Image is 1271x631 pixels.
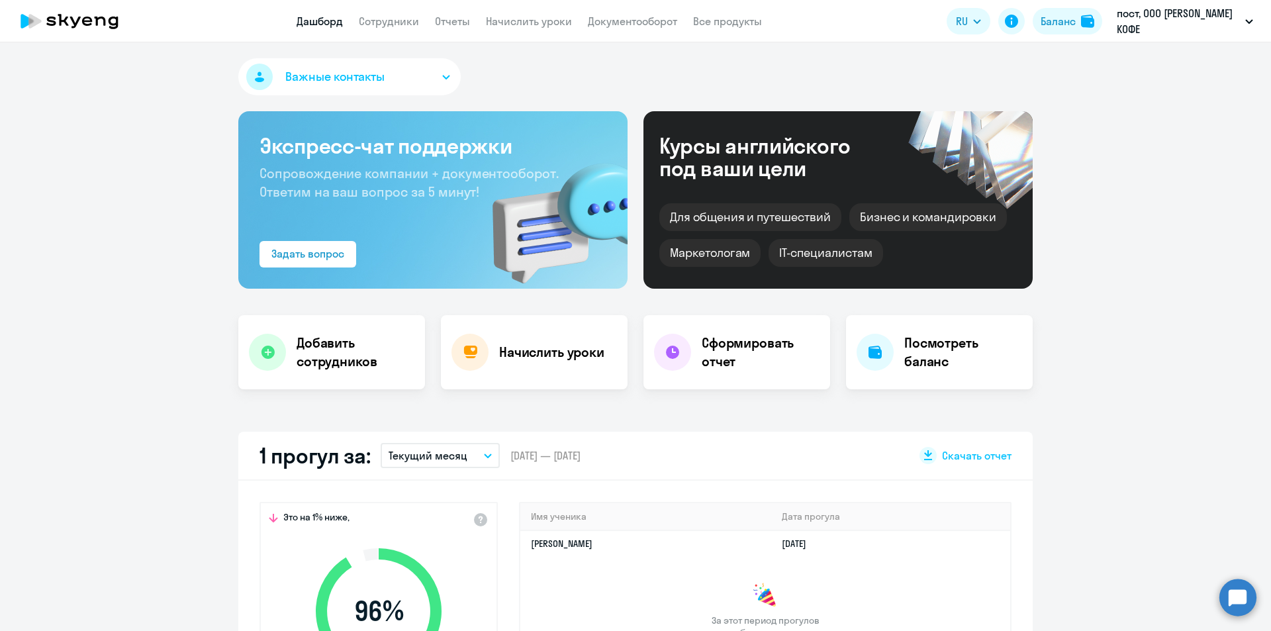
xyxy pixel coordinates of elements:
span: Это на 1% ниже, [283,511,350,527]
h2: 1 прогул за: [259,442,370,469]
img: balance [1081,15,1094,28]
button: RU [947,8,990,34]
span: Сопровождение компании + документооборот. Ответим на ваш вопрос за 5 минут! [259,165,559,200]
div: Задать вопрос [271,246,344,262]
div: Бизнес и командировки [849,203,1007,231]
a: Документооборот [588,15,677,28]
button: Балансbalance [1033,8,1102,34]
h4: Посмотреть баланс [904,334,1022,371]
a: Начислить уроки [486,15,572,28]
h4: Добавить сотрудников [297,334,414,371]
a: Отчеты [435,15,470,28]
a: [DATE] [782,538,817,550]
span: Скачать отчет [942,448,1012,463]
th: Дата прогула [771,503,1010,530]
div: Маркетологам [659,239,761,267]
p: пост, ООО [PERSON_NAME] КОФЕ [1117,5,1240,37]
h4: Сформировать отчет [702,334,820,371]
span: Важные контакты [285,68,385,85]
div: Для общения и путешествий [659,203,841,231]
th: Имя ученика [520,503,771,530]
a: Сотрудники [359,15,419,28]
h4: Начислить уроки [499,343,604,362]
img: bg-img [473,140,628,289]
a: Все продукты [693,15,762,28]
h3: Экспресс-чат поддержки [259,132,606,159]
button: Текущий месяц [381,443,500,468]
p: Текущий месяц [389,448,467,463]
img: congrats [752,583,778,609]
span: RU [956,13,968,29]
a: [PERSON_NAME] [531,538,592,550]
span: 96 % [303,595,455,627]
div: IT-специалистам [769,239,882,267]
button: Важные контакты [238,58,461,95]
span: [DATE] — [DATE] [510,448,581,463]
div: Баланс [1041,13,1076,29]
a: Дашборд [297,15,343,28]
button: пост, ООО [PERSON_NAME] КОФЕ [1110,5,1260,37]
div: Курсы английского под ваши цели [659,134,886,179]
button: Задать вопрос [259,241,356,267]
